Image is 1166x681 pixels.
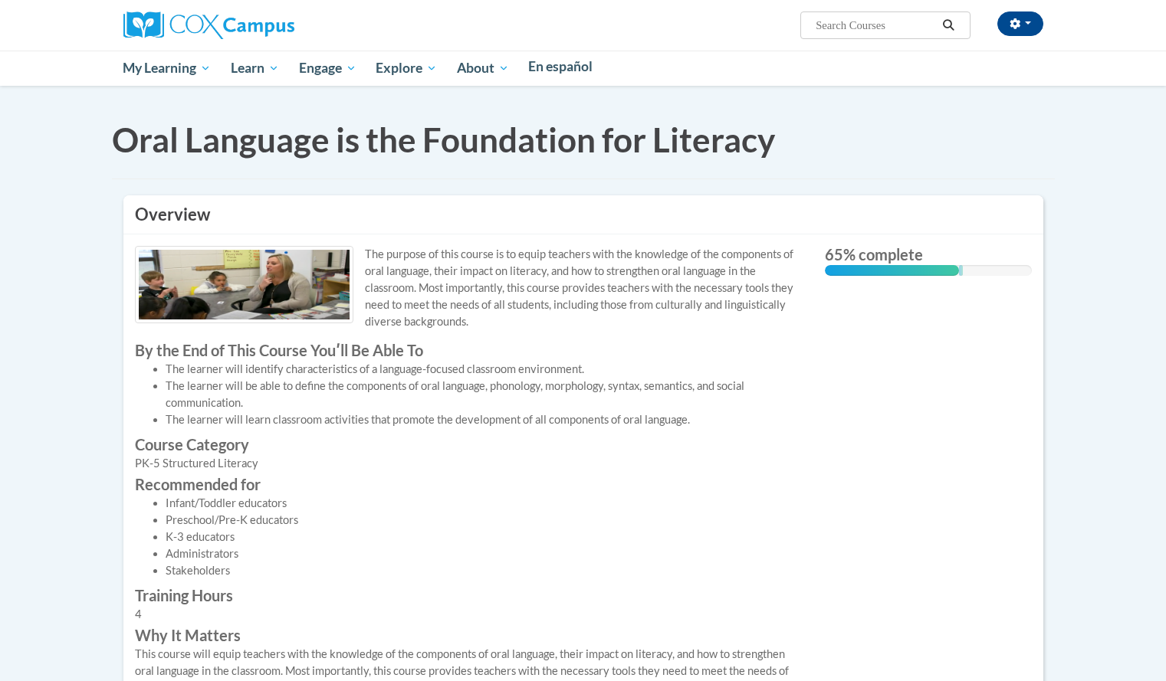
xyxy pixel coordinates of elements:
li: The learner will learn classroom activities that promote the development of all components of ora... [166,411,802,428]
span: About [457,59,509,77]
a: My Learning [113,51,222,86]
span: Oral Language is the Foundation for Literacy [112,120,775,159]
p: The purpose of this course is to equip teachers with the knowledge of the components of oral lang... [135,246,802,330]
label: Recommended for [135,476,802,493]
a: Engage [289,51,366,86]
i:  [941,20,955,31]
li: K-3 educators [166,529,802,545]
div: 0.001% [959,265,963,276]
li: The learner will be able to define the components of oral language, phonology, morphology, syntax... [166,378,802,411]
a: About [447,51,519,86]
span: En español [528,58,593,74]
a: Cox Campus [123,18,294,31]
input: Search Courses [814,16,937,34]
a: En español [519,51,603,83]
span: Learn [231,59,279,77]
div: PK-5 Structured Literacy [135,455,802,472]
label: 65% complete [825,246,1032,263]
img: Course logo image [135,246,353,323]
button: Search [937,16,960,34]
span: Engage [299,59,356,77]
label: Training Hours [135,587,802,604]
div: 4 [135,606,802,623]
button: Account Settings [997,11,1043,36]
a: Learn [221,51,289,86]
div: Main menu [100,51,1066,86]
li: Stakeholders [166,562,802,579]
h3: Overview [135,203,1032,227]
label: By the End of This Course Youʹll Be Able To [135,342,802,359]
li: Administrators [166,545,802,562]
label: Why It Matters [135,627,802,643]
li: Preschool/Pre-K educators [166,512,802,529]
div: 65% complete [825,265,960,276]
label: Course Category [135,436,802,453]
img: Cox Campus [123,11,294,39]
span: My Learning [123,59,211,77]
span: Explore [376,59,437,77]
li: Infant/Toddler educators [166,495,802,512]
li: The learner will identify characteristics of a language-focused classroom environment. [166,361,802,378]
a: Explore [366,51,447,86]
